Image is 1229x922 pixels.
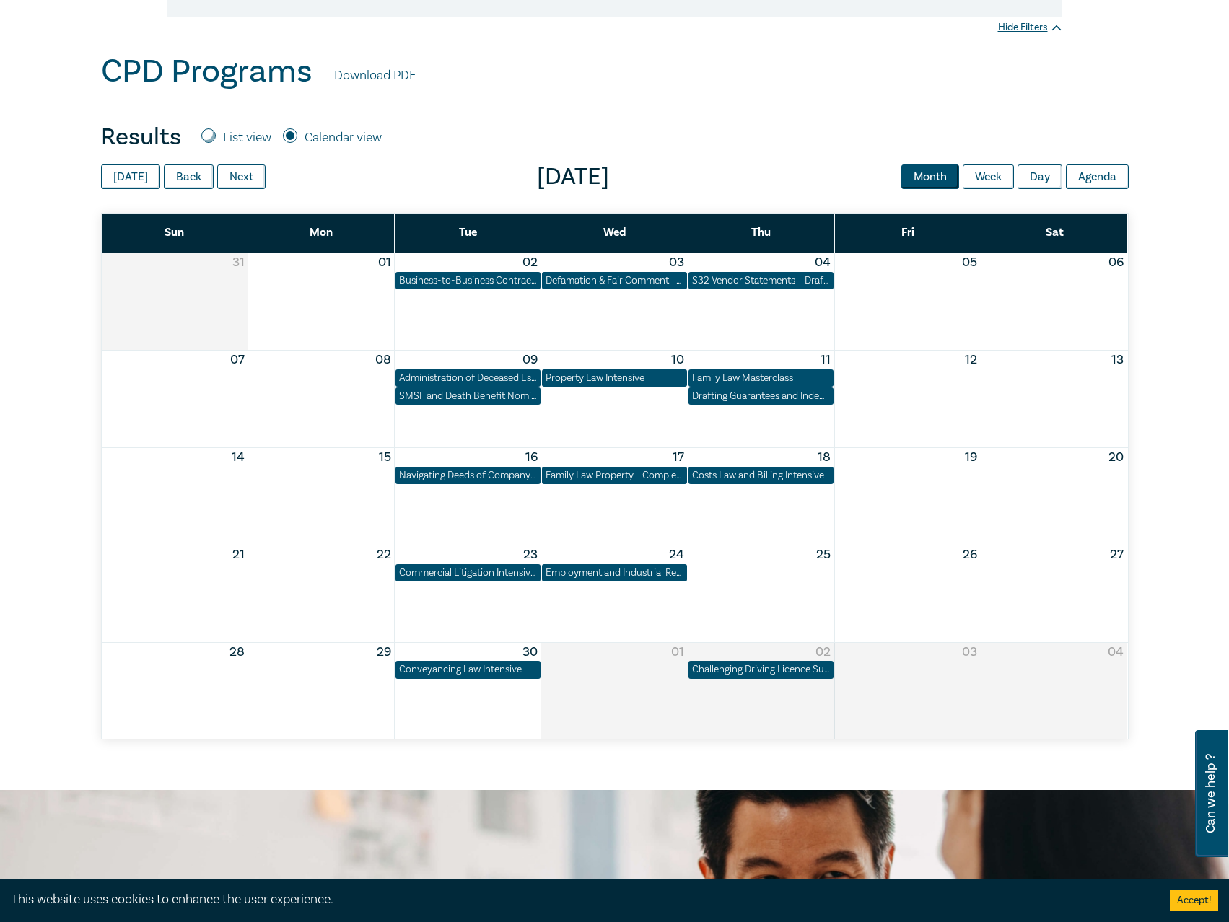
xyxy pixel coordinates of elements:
[101,213,1129,739] div: Month View
[1204,739,1217,848] span: Can we help ?
[692,662,830,677] div: Challenging Driving Licence Suspensions in Victoria
[522,253,538,272] button: 02
[901,225,914,240] span: Fri
[963,545,977,564] button: 26
[1066,164,1129,189] button: Agenda
[399,273,537,288] div: Business-to-Business Contracts and the ACL: What Every Drafter Needs to Know
[399,371,537,385] div: Administration of Deceased Estates for Legal Support Staff (Sept 2025)
[815,643,831,662] button: 02
[232,253,245,272] button: 31
[1108,253,1124,272] button: 06
[101,53,312,90] h1: CPD Programs
[223,128,271,147] label: List view
[965,351,977,369] button: 12
[669,253,684,272] button: 03
[1170,890,1218,911] button: Accept cookies
[165,225,184,240] span: Sun
[377,643,391,662] button: 29
[901,164,959,189] button: Month
[232,448,245,467] button: 14
[692,273,830,288] div: S32 Vendor Statements – Drafting for Risk, Clarity & Compliance
[378,253,391,272] button: 01
[962,643,977,662] button: 03
[522,351,538,369] button: 09
[692,468,830,483] div: Costs Law and Billing Intensive
[692,371,830,385] div: Family Law Masterclass
[525,448,538,467] button: 16
[963,164,1014,189] button: Week
[546,371,683,385] div: Property Law Intensive
[523,545,538,564] button: 23
[377,545,391,564] button: 22
[379,448,391,467] button: 15
[399,662,537,677] div: Conveyancing Law Intensive
[101,164,160,189] button: [DATE]
[546,468,683,483] div: Family Law Property - Complex Property Settlements (Sept 2025)
[310,225,333,240] span: Mon
[230,351,245,369] button: 07
[671,643,684,662] button: 01
[334,66,416,85] a: Download PDF
[751,225,771,240] span: Thu
[815,253,831,272] button: 04
[1110,545,1124,564] button: 27
[546,566,683,580] div: Employment and Industrial Relations Law - Practice and Procedure (September 2025)
[1046,225,1064,240] span: Sat
[375,351,391,369] button: 08
[1111,351,1124,369] button: 13
[266,162,881,191] span: [DATE]
[1108,448,1124,467] button: 20
[399,389,537,403] div: SMSF and Death Benefit Nominations – Complexity, Validity & Capacity
[692,389,830,403] div: Drafting Guarantees and Indemnities
[399,468,537,483] div: Navigating Deeds of Company Arrangement – Strategy and Structure
[305,128,382,147] label: Calendar view
[816,545,831,564] button: 25
[11,890,1148,909] div: This website uses cookies to enhance the user experience.
[164,164,214,189] button: Back
[671,351,684,369] button: 10
[1018,164,1062,189] button: Day
[217,164,266,189] button: Next
[232,545,245,564] button: 21
[101,123,181,152] h4: Results
[603,225,626,240] span: Wed
[669,545,684,564] button: 24
[821,351,831,369] button: 11
[818,448,831,467] button: 18
[546,273,683,288] div: Defamation & Fair Comment – Drawing the Legal Line
[1108,643,1124,662] button: 04
[459,225,477,240] span: Tue
[229,643,245,662] button: 28
[522,643,538,662] button: 30
[673,448,684,467] button: 17
[965,448,977,467] button: 19
[399,566,537,580] div: Commercial Litigation Intensive - Skills and Strategies for Success in Commercial Disputes
[998,20,1062,35] div: Hide Filters
[962,253,977,272] button: 05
